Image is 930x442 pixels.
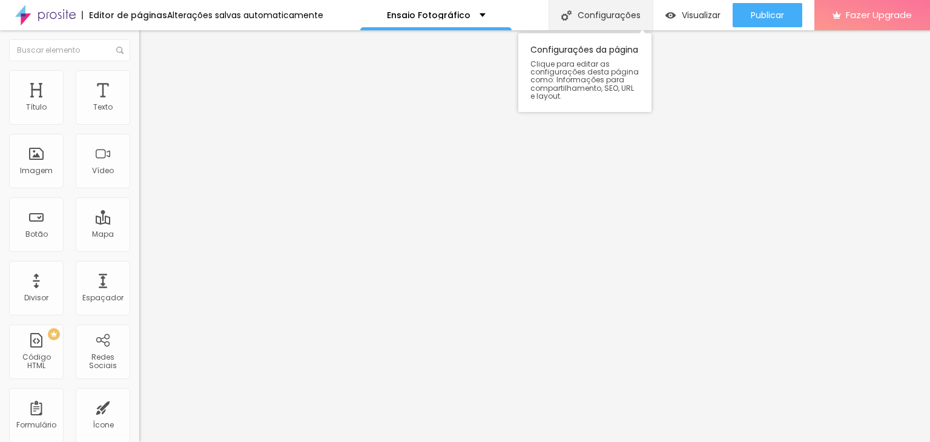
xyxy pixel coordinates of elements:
[79,353,127,371] div: Redes Sociais
[139,30,930,442] iframe: Editor
[24,294,48,302] div: Divisor
[82,11,167,19] div: Editor de páginas
[733,3,802,27] button: Publicar
[387,11,470,19] p: Ensaio Fotográfico
[116,47,124,54] img: Icone
[92,167,114,175] div: Vídeo
[16,421,56,429] div: Formulário
[12,353,60,371] div: Código HTML
[93,103,113,111] div: Texto
[682,10,721,20] span: Visualizar
[751,10,784,20] span: Publicar
[20,167,53,175] div: Imagem
[25,230,48,239] div: Botão
[846,10,912,20] span: Fazer Upgrade
[665,10,676,21] img: view-1.svg
[93,421,114,429] div: Ícone
[167,11,323,19] div: Alterações salvas automaticamente
[9,39,130,61] input: Buscar elemento
[561,10,572,21] img: Icone
[518,33,651,112] div: Configurações da página
[92,230,114,239] div: Mapa
[530,60,639,100] span: Clique para editar as configurações desta página como: Informações para compartilhamento, SEO, UR...
[26,103,47,111] div: Título
[653,3,733,27] button: Visualizar
[82,294,124,302] div: Espaçador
